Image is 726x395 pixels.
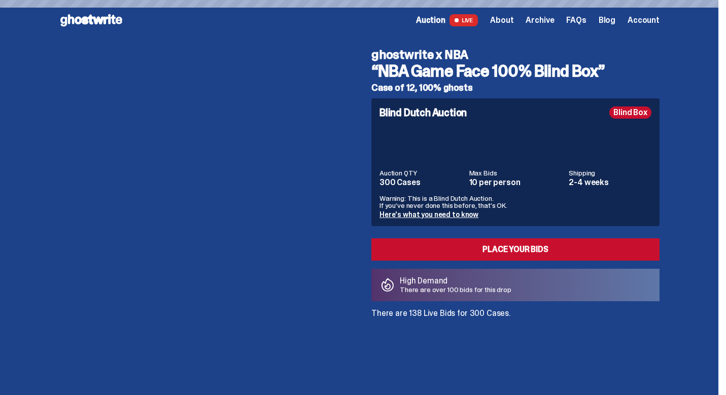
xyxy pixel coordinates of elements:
[371,49,660,61] h4: ghostwrite x NBA
[379,178,463,187] dd: 300 Cases
[569,169,651,176] dt: Shipping
[416,14,478,26] a: Auction LIVE
[400,286,511,293] p: There are over 100 bids for this drop
[400,277,511,285] p: High Demand
[379,107,467,118] h4: Blind Dutch Auction
[371,83,660,92] h5: Case of 12, 100% ghosts
[416,16,445,24] span: Auction
[379,169,463,176] dt: Auction QTY
[526,16,554,24] a: Archive
[569,178,651,187] dd: 2-4 weeks
[609,106,651,119] div: Blind Box
[469,178,563,187] dd: 10 per person
[371,63,660,79] h3: “NBA Game Face 100% Blind Box”
[628,16,660,24] a: Account
[371,238,660,261] a: Place your Bids
[599,16,615,24] a: Blog
[379,210,478,219] a: Here's what you need to know
[490,16,513,24] a: About
[371,309,660,317] p: There are 138 Live Bids for 300 Cases.
[469,169,563,176] dt: Max Bids
[379,195,651,209] p: Warning: This is a Blind Dutch Auction. If you’ve never done this before, that’s OK.
[450,14,478,26] span: LIVE
[566,16,586,24] a: FAQs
